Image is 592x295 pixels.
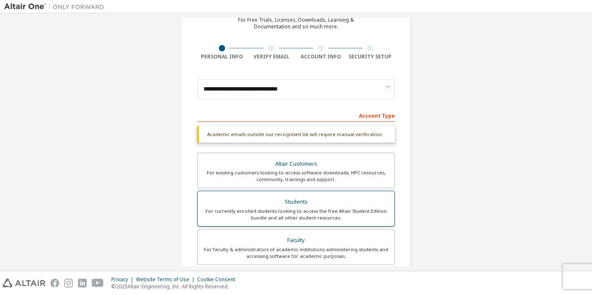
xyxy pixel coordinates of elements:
img: instagram.svg [64,279,73,287]
img: linkedin.svg [78,279,87,287]
div: Faculty [203,234,389,246]
div: Altair Customers [203,158,389,170]
div: Account Info [296,53,346,60]
img: youtube.svg [92,279,104,287]
img: facebook.svg [50,279,59,287]
div: For currently enrolled students looking to access the free Altair Student Edition bundle and all ... [203,208,389,221]
div: Cookie Consent [197,276,240,283]
img: altair_logo.svg [3,279,45,287]
div: For Free Trials, Licenses, Downloads, Learning & Documentation and so much more. [238,17,354,30]
div: Academic emails outside our recognised list will require manual verification. [197,126,395,143]
div: For faculty & administrators of academic institutions administering students and accessing softwa... [203,246,389,260]
div: Personal Info [197,53,247,60]
img: Altair One [4,3,108,11]
div: Website Terms of Use [136,276,197,283]
div: Students [203,196,389,208]
div: Verify Email [247,53,296,60]
div: Security Setup [346,53,395,60]
p: © 2025 Altair Engineering, Inc. All Rights Reserved. [111,283,240,290]
div: For existing customers looking to access software downloads, HPC resources, community, trainings ... [203,169,389,183]
div: Account Type [197,108,395,122]
div: Privacy [111,276,136,283]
